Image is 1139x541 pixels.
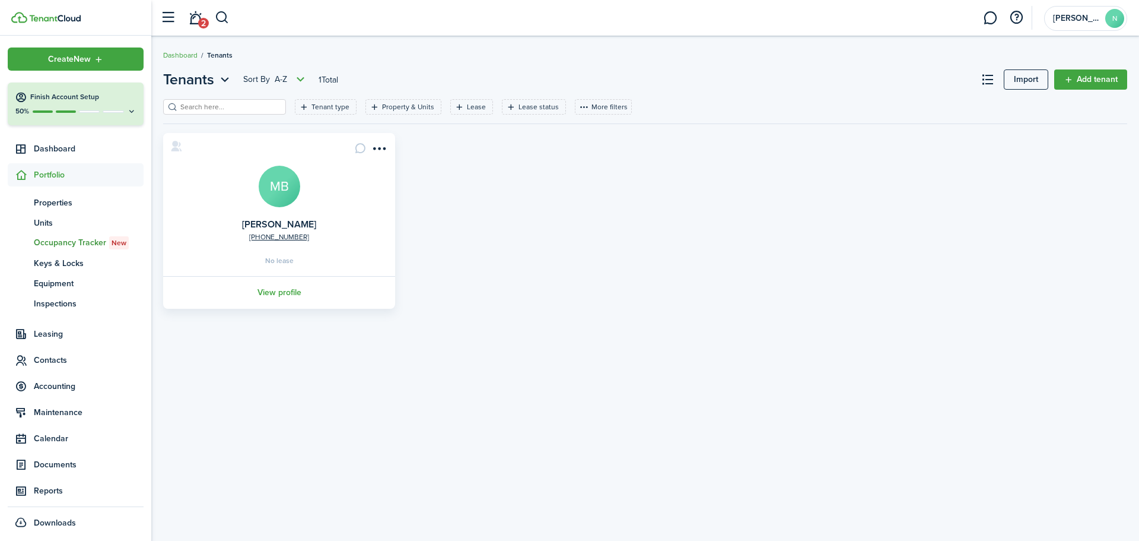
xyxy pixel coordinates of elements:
span: Properties [34,197,144,209]
span: New [112,238,126,248]
button: Open menu [369,143,388,159]
a: Add tenant [1054,69,1127,90]
span: A-Z [275,74,287,86]
span: Accounting [34,380,144,393]
a: Notifications [184,3,206,33]
a: [PHONE_NUMBER] [249,232,309,242]
filter-tag-label: Lease [467,102,486,112]
span: Documents [34,458,144,471]
a: Dashboard [163,50,198,61]
filter-tag: Open filter [450,99,493,115]
a: Units [8,213,144,233]
span: Create New [48,55,91,64]
span: Equipment [34,277,144,290]
span: Units [34,217,144,229]
span: Sort by [243,74,275,86]
button: More filters [575,99,632,115]
filter-tag-label: Lease status [518,102,559,112]
span: No lease [265,257,294,264]
a: Import [1004,69,1048,90]
filter-tag-label: Property & Units [382,102,434,112]
a: MB [259,166,300,207]
a: [PERSON_NAME] [242,217,316,231]
img: TenantCloud [29,15,81,22]
span: Tenants [207,50,233,61]
a: Equipment [8,273,144,293]
a: Reports [8,479,144,502]
span: Tenants [163,69,214,90]
a: Inspections [8,293,144,314]
h4: Finish Account Setup [30,92,136,102]
button: Open sidebar [157,7,179,29]
button: Open menu [243,72,308,87]
span: Maintenance [34,406,144,419]
span: Nicholas [1053,14,1100,23]
header-page-total: 1 Total [319,74,338,86]
a: Dashboard [8,137,144,160]
button: Open menu [8,48,144,71]
button: Open menu [163,69,233,90]
a: Messaging [979,3,1001,33]
filter-tag-label: Tenant type [311,102,349,112]
filter-tag: Open filter [365,99,441,115]
span: Reports [34,485,144,497]
button: Open resource center [1006,8,1026,28]
a: Keys & Locks [8,253,144,273]
span: Portfolio [34,169,144,181]
filter-tag: Open filter [502,99,566,115]
img: TenantCloud [11,12,27,23]
span: Dashboard [34,143,144,155]
button: Finish Account Setup50% [8,83,144,125]
a: Properties [8,192,144,213]
a: Occupancy TrackerNew [8,233,144,253]
span: Keys & Locks [34,257,144,270]
filter-tag: Open filter [295,99,357,115]
a: View profile [161,276,397,309]
span: Leasing [34,328,144,340]
span: 2 [198,18,209,29]
span: Calendar [34,432,144,445]
avatar-text: N [1105,9,1124,28]
span: Downloads [34,517,76,529]
input: Search here... [177,102,282,113]
p: 50% [15,106,30,116]
button: Search [215,8,230,28]
span: Inspections [34,298,144,310]
span: Contacts [34,354,144,366]
span: Occupancy Tracker [34,236,144,249]
button: Sort byA-Z [243,72,308,87]
button: Tenants [163,69,233,90]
